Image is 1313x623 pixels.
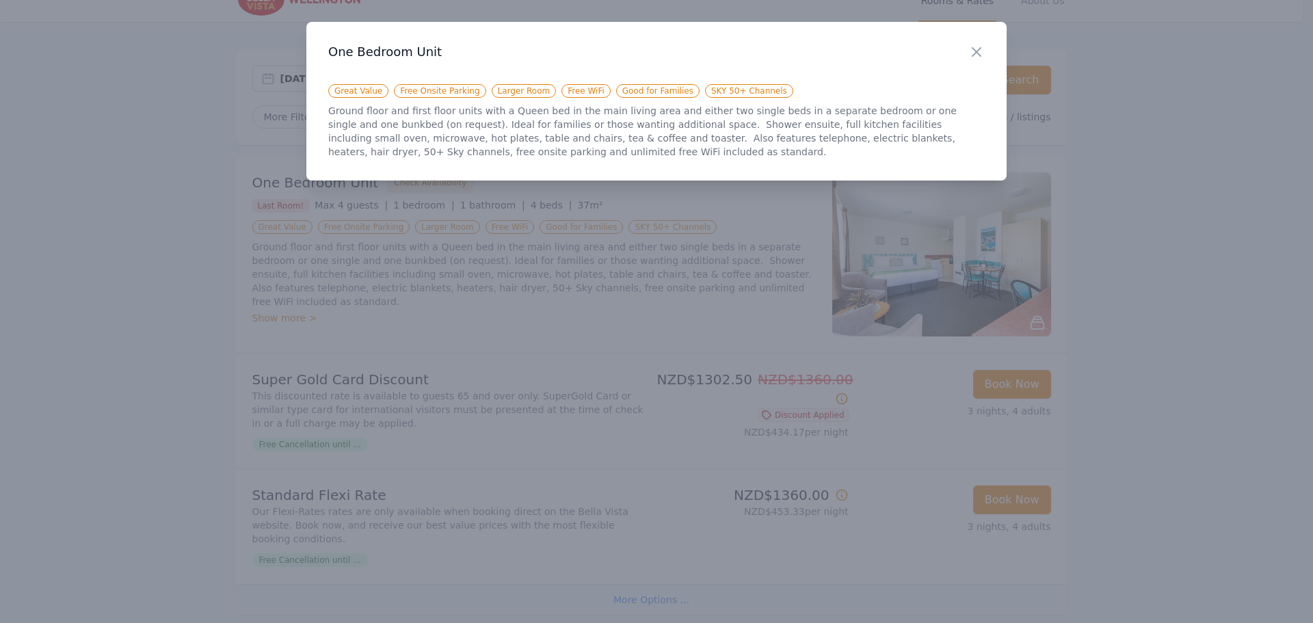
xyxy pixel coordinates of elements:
[394,84,486,98] span: Free Onsite Parking
[492,84,557,98] span: Larger Room
[616,84,700,98] span: Good for Families
[328,84,388,98] span: Great Value
[328,44,985,60] h3: One Bedroom Unit
[705,84,793,98] span: SKY 50+ Channels
[328,104,985,159] p: Ground floor and first floor units with a Queen bed in the main living area and either two single...
[561,84,611,98] span: Free WiFi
